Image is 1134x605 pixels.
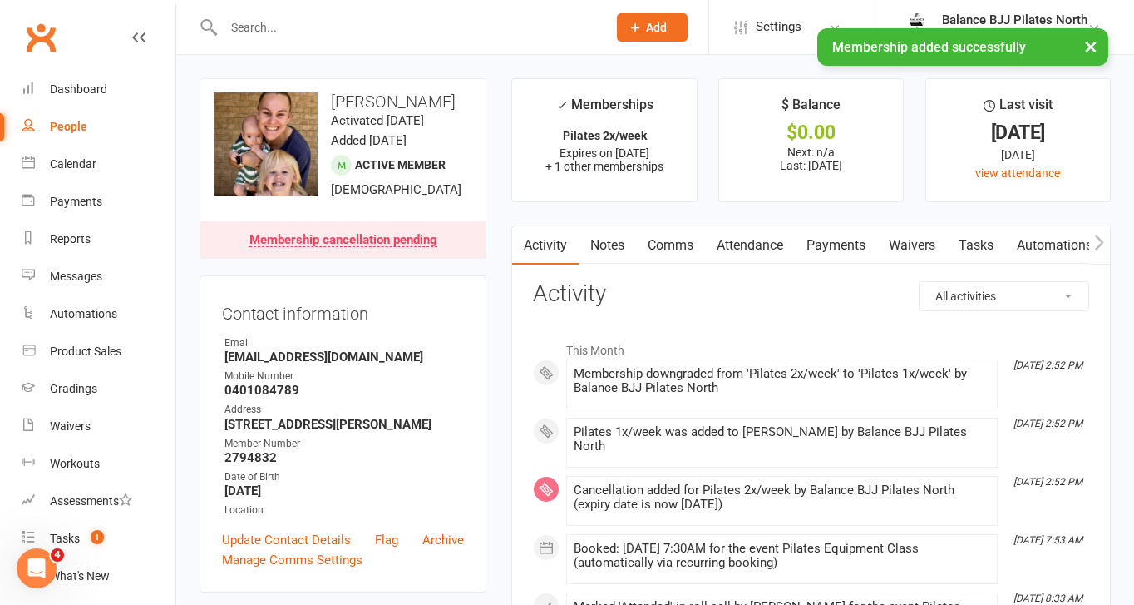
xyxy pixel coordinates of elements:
[22,183,175,221] a: Payments
[512,226,579,265] a: Activity
[1076,28,1106,64] button: ×
[50,120,87,133] div: People
[574,367,990,395] div: Membership downgraded from 'Pilates 2x/week' to 'Pilates 1x/week' by Balance BJJ Pilates North
[942,27,1087,42] div: Balance BJJ || Pilates North
[1013,418,1082,429] i: [DATE] 2:52 PM
[556,94,653,125] div: Memberships
[50,82,107,96] div: Dashboard
[50,195,102,208] div: Payments
[22,295,175,333] a: Automations
[877,226,947,265] a: Waivers
[224,402,464,418] div: Address
[331,133,407,148] time: Added [DATE]
[50,345,121,358] div: Product Sales
[947,226,1005,265] a: Tasks
[22,108,175,146] a: People
[224,484,464,498] strong: [DATE]
[331,113,424,128] time: Activated [DATE]
[1013,534,1082,546] i: [DATE] 7:53 AM
[756,8,801,46] span: Settings
[50,307,117,320] div: Automations
[817,28,1108,66] div: Membership added successfully
[942,12,1087,27] div: Balance BJJ Pilates North
[574,484,990,512] div: Cancellation added for Pilates 2x/week by Balance BJJ Pilates North (expiry date is now [DATE])
[1013,360,1082,371] i: [DATE] 2:52 PM
[984,94,1053,124] div: Last visit
[22,483,175,520] a: Assessments
[579,226,636,265] a: Notes
[224,335,464,351] div: Email
[222,550,362,570] a: Manage Comms Settings
[355,158,446,171] span: Active member
[50,532,80,545] div: Tasks
[533,333,1089,360] li: This Month
[560,146,649,160] span: Expires on [DATE]
[795,226,877,265] a: Payments
[224,369,464,384] div: Mobile Number
[375,530,398,550] a: Flag
[331,182,461,197] span: [DEMOGRAPHIC_DATA]
[51,548,64,562] span: 4
[422,530,464,550] a: Archive
[50,494,132,508] div: Assessments
[22,146,175,183] a: Calendar
[563,129,647,142] strong: Pilates 2x/week
[17,548,57,588] iframe: Intercom live chat
[50,232,91,245] div: Reports
[646,21,667,34] span: Add
[222,530,351,550] a: Update Contact Details
[900,11,934,44] img: thumb_image1754262066.png
[556,97,567,113] i: ✓
[1005,226,1104,265] a: Automations
[22,71,175,108] a: Dashboard
[22,370,175,408] a: Gradings
[222,298,464,323] h3: Contact information
[1013,476,1082,488] i: [DATE] 2:52 PM
[22,558,175,595] a: What's New
[781,94,841,124] div: $ Balance
[705,226,795,265] a: Attendance
[249,234,437,247] div: Membership cancellation pending
[22,333,175,370] a: Product Sales
[975,166,1060,180] a: view attendance
[22,221,175,258] a: Reports
[22,408,175,445] a: Waivers
[734,124,888,141] div: $0.00
[22,258,175,295] a: Messages
[533,281,1089,307] h3: Activity
[22,520,175,558] a: Tasks 1
[1013,593,1082,604] i: [DATE] 8:33 AM
[91,530,104,544] span: 1
[50,569,110,583] div: What's New
[617,13,688,42] button: Add
[50,382,97,395] div: Gradings
[224,469,464,485] div: Date of Birth
[224,436,464,452] div: Member Number
[22,445,175,483] a: Workouts
[224,503,464,518] div: Location
[50,419,91,433] div: Waivers
[214,92,318,196] img: image1756777412.png
[50,157,96,171] div: Calendar
[50,270,102,283] div: Messages
[574,542,990,570] div: Booked: [DATE] 7:30AM for the event Pilates Equipment Class (automatically via recurring booking)
[50,457,100,470] div: Workouts
[636,226,705,265] a: Comms
[941,124,1095,141] div: [DATE]
[545,160,663,173] span: + 1 other memberships
[224,417,464,432] strong: [STREET_ADDRESS][PERSON_NAME]
[941,146,1095,164] div: [DATE]
[734,146,888,172] p: Next: n/a Last: [DATE]
[219,16,595,39] input: Search...
[574,425,990,454] div: Pilates 1x/week was added to [PERSON_NAME] by Balance BJJ Pilates North
[20,17,62,58] a: Clubworx
[224,383,464,398] strong: 0401084789
[224,350,464,364] strong: [EMAIL_ADDRESS][DOMAIN_NAME]
[224,450,464,465] strong: 2794832
[214,92,472,111] h3: [PERSON_NAME]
